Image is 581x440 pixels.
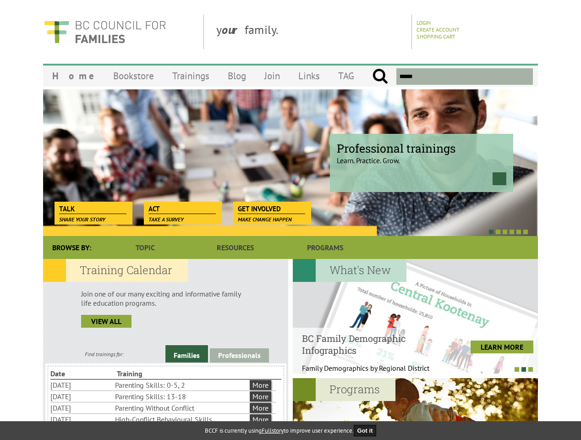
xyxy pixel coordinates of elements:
a: TAG [329,65,363,87]
strong: our [222,22,245,37]
li: [DATE] [50,379,113,390]
span: Share your story [59,216,105,223]
h2: Programs [293,378,395,401]
a: Links [289,65,329,87]
a: Join [255,65,289,87]
a: Resources [190,236,280,259]
li: Date [50,368,115,379]
p: Learn. Practice. Grow. [337,148,506,165]
a: More [250,380,271,390]
a: Programs [280,236,370,259]
img: BC Council for FAMILIES [43,15,167,49]
a: Login [417,19,431,26]
a: More [250,414,271,424]
a: Fullstory [262,427,284,434]
a: view all [81,315,132,328]
p: Family Demographics by Regional District Th... [302,363,439,382]
li: [DATE] [50,402,113,413]
h4: BC Family Demographic Infographics [302,332,439,356]
li: [DATE] [50,414,113,425]
button: Got it [354,425,377,436]
a: Bookstore [104,65,163,87]
a: Get Involved Make change happen [233,202,310,214]
a: Home [43,65,104,87]
li: Parenting Skills: 0-5, 2 [115,379,248,390]
input: Submit [372,68,388,85]
a: Trainings [163,65,219,87]
a: Shopping Cart [417,33,455,40]
li: Parenting Without Conflict [115,402,248,413]
li: Parenting Skills: 13-18 [115,391,248,402]
a: Create Account [417,26,460,33]
div: Browse By: [43,236,100,259]
div: Find trainings for: [43,351,165,357]
span: Take a survey [148,216,184,223]
h2: Training Calendar [43,259,188,282]
a: Topic [100,236,190,259]
a: More [250,403,271,413]
a: Act Take a survey [144,202,220,214]
span: Get Involved [238,204,305,214]
span: Make change happen [238,216,292,223]
h2: What's New [293,259,406,282]
p: Join one of our many exciting and informative family life education programs. [81,289,250,308]
a: Families [165,345,208,363]
span: Professional trainings [337,141,506,156]
span: Act [148,204,216,214]
span: Talk [59,204,126,214]
div: y family. [209,15,412,49]
li: High-Conflict Behavioural Skills [115,414,248,425]
a: Talk Share your story [55,202,131,214]
a: Professionals [210,348,269,363]
a: LEARN MORE [471,341,533,353]
a: More [250,391,271,401]
a: Blog [219,65,255,87]
li: [DATE] [50,391,113,402]
li: Training [117,368,181,379]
